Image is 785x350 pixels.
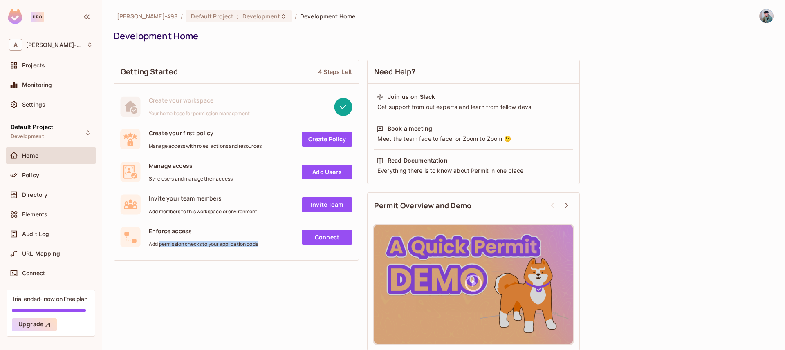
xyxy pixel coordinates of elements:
span: Directory [22,192,47,198]
a: Invite Team [302,197,352,212]
span: Development [11,133,44,140]
li: / [181,12,183,20]
span: Sync users and manage their access [149,176,233,182]
img: Alexis Jares [760,9,773,23]
span: Elements [22,211,47,218]
div: Book a meeting [388,125,432,133]
span: URL Mapping [22,250,60,257]
span: Monitoring [22,82,52,88]
span: Audit Log [22,231,49,237]
div: 4 Steps Left [318,68,352,76]
a: Connect [302,230,352,245]
span: Workspace: Alexis-498 [26,42,83,48]
span: Policy [22,172,39,178]
span: Default Project [11,124,53,130]
span: Manage access [149,162,233,169]
div: Get support from out experts and learn from fellow devs [377,103,570,111]
span: Home [22,152,39,159]
div: Everything there is to know about Permit in one place [377,167,570,175]
span: Create your workspace [149,96,250,104]
span: : [236,13,239,20]
span: Connect [22,270,45,276]
span: Permit Overview and Demo [374,201,472,211]
img: SReyMgAAAABJRU5ErkJggg== [8,9,22,24]
span: Your home base for permission management [149,110,250,117]
span: Getting Started [121,67,178,77]
span: A [9,39,22,51]
span: Add members to this workspace or environment [149,208,258,215]
div: Join us on Slack [388,93,435,101]
span: Create your first policy [149,129,262,137]
span: Development Home [300,12,355,20]
div: Trial ended- now on Free plan [12,295,87,303]
button: Upgrade [12,318,57,331]
div: Pro [31,12,44,22]
div: Development Home [114,30,769,42]
span: Settings [22,101,45,108]
span: Manage access with roles, actions and resources [149,143,262,149]
span: Projects [22,62,45,69]
div: Meet the team face to face, or Zoom to Zoom 😉 [377,135,570,143]
span: Add permission checks to your application code [149,241,258,247]
span: Development [242,12,280,20]
div: Read Documentation [388,156,448,165]
a: Add Users [302,165,352,179]
span: Default Project [191,12,233,20]
span: Invite your team members [149,194,258,202]
span: the active workspace [117,12,177,20]
a: Create Policy [302,132,352,147]
span: Need Help? [374,67,416,77]
li: / [295,12,297,20]
span: Enforce access [149,227,258,235]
